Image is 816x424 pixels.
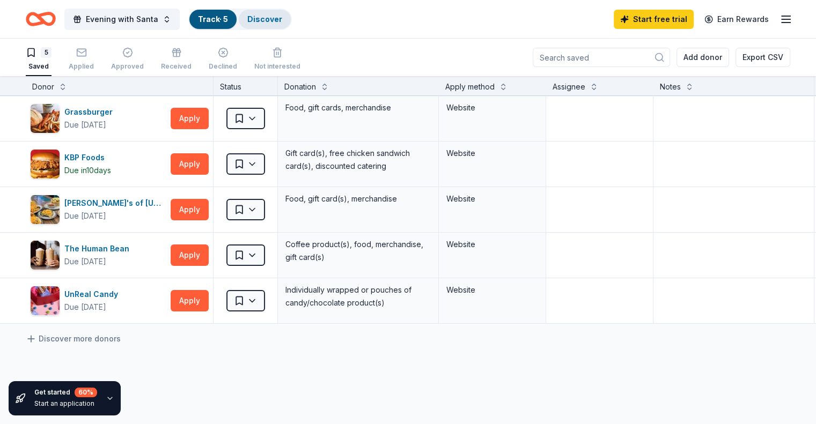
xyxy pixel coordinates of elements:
[64,210,106,222] div: Due [DATE]
[284,191,432,206] div: Food, gift card(s), merchandise
[209,43,237,76] button: Declined
[64,118,106,131] div: Due [DATE]
[209,62,237,71] div: Declined
[64,106,117,118] div: Grassburger
[64,255,106,268] div: Due [DATE]
[446,238,538,251] div: Website
[34,388,97,397] div: Get started
[31,150,60,178] img: Image for KBP Foods
[284,282,432,310] div: Individually wrapped or pouches of candy/chocolate product(s)
[446,147,538,160] div: Website
[660,80,681,93] div: Notes
[64,164,111,177] div: Due in 10 days
[171,199,209,220] button: Apply
[161,43,192,76] button: Received
[64,151,111,164] div: KBP Foods
[26,6,56,32] a: Home
[284,80,316,93] div: Donation
[69,62,94,71] div: Applied
[64,288,122,301] div: UnReal Candy
[26,43,52,76] button: 5Saved
[111,43,144,76] button: Approved
[214,76,278,95] div: Status
[198,14,228,24] a: Track· 5
[677,48,729,67] button: Add donor
[31,104,60,133] img: Image for Grassburger
[171,108,209,129] button: Apply
[284,146,432,174] div: Gift card(s), free chicken sandwich card(s), discounted catering
[446,284,538,296] div: Website
[64,301,106,314] div: Due [DATE]
[171,244,209,266] button: Apply
[31,195,60,224] img: Image for Sadie's of New Mexico
[111,62,144,71] div: Approved
[30,240,166,270] button: Image for The Human BeanThe Human BeanDue [DATE]
[69,43,94,76] button: Applied
[284,100,432,115] div: Food, gift cards, merchandise
[553,80,585,93] div: Assignee
[32,80,54,93] div: Donor
[30,195,166,225] button: Image for Sadie's of New Mexico[PERSON_NAME]'s of [US_STATE]Due [DATE]
[64,9,180,30] button: Evening with Santa
[171,290,209,311] button: Apply
[41,47,52,58] div: 5
[284,237,432,265] div: Coffee product(s), food, merchandise, gift card(s)
[30,286,166,316] button: Image for UnReal CandyUnReal CandyDue [DATE]
[161,62,192,71] div: Received
[445,80,495,93] div: Apply method
[254,43,300,76] button: Not interested
[26,332,121,345] a: Discover more donors
[446,101,538,114] div: Website
[533,48,670,67] input: Search saved
[86,13,158,26] span: Evening with Santa
[34,399,97,408] div: Start an application
[446,192,538,205] div: Website
[698,10,775,29] a: Earn Rewards
[31,286,60,315] img: Image for UnReal Candy
[614,10,694,29] a: Start free trial
[171,153,209,175] button: Apply
[31,241,60,270] img: Image for The Human Bean
[247,14,282,24] a: Discover
[30,149,166,179] button: Image for KBP FoodsKBP FoodsDue in10days
[736,48,790,67] button: Export CSV
[26,62,52,71] div: Saved
[64,197,166,210] div: [PERSON_NAME]'s of [US_STATE]
[188,9,292,30] button: Track· 5Discover
[30,103,166,133] button: Image for GrassburgerGrassburgerDue [DATE]
[254,62,300,71] div: Not interested
[64,242,134,255] div: The Human Bean
[75,388,97,397] div: 60 %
